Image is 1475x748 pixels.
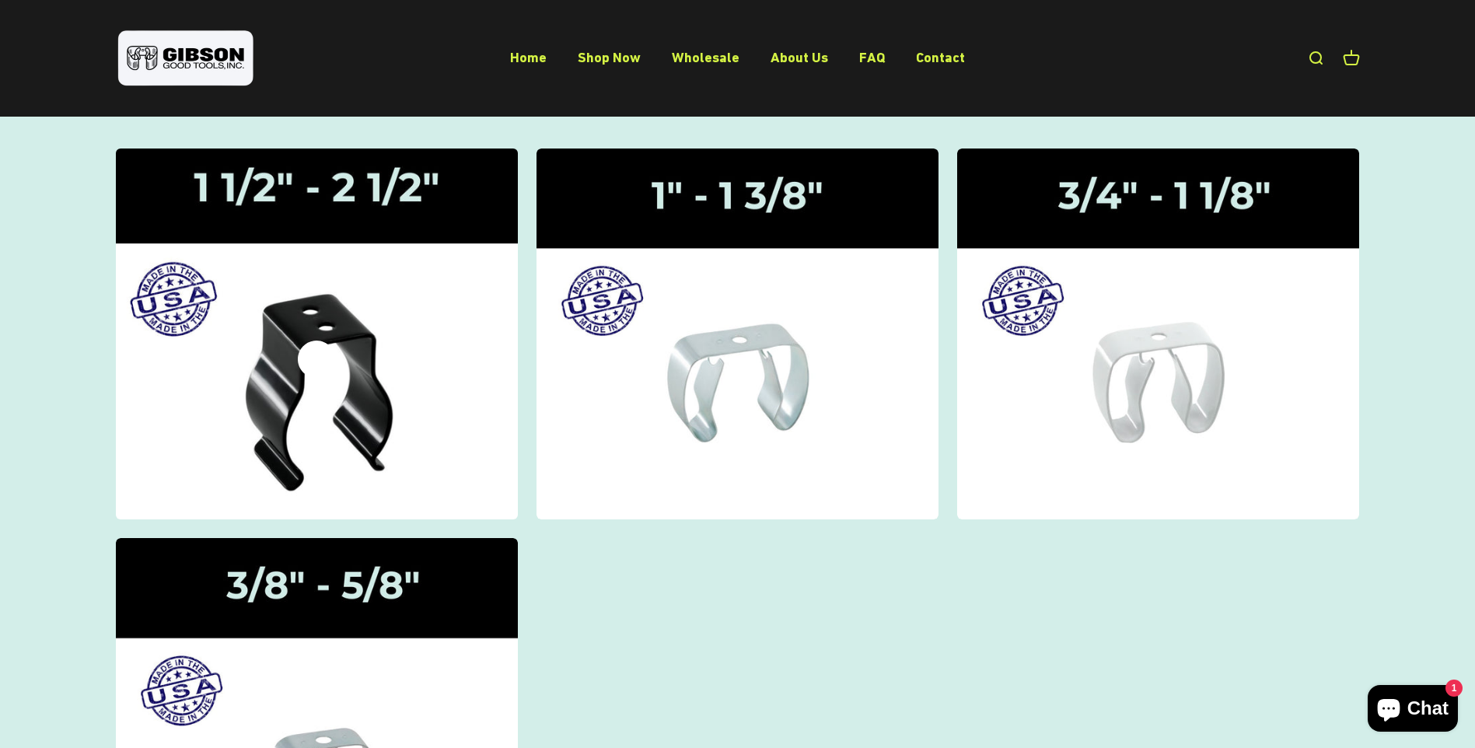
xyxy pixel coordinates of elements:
[771,49,828,65] a: About Us
[537,149,938,520] img: Gripper Clips | 1" - 1 3/8"
[510,49,547,65] a: Home
[859,49,885,65] a: FAQ
[1363,685,1463,736] inbox-online-store-chat: Shopify online store chat
[116,149,518,520] a: Gibson gripper clips one and a half inch to two and a half inches
[957,149,1359,520] img: Gripper Clips | 3/4" - 1 1/8"
[103,137,530,530] img: Gibson gripper clips one and a half inch to two and a half inches
[916,49,965,65] a: Contact
[672,49,739,65] a: Wholesale
[578,49,641,65] a: Shop Now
